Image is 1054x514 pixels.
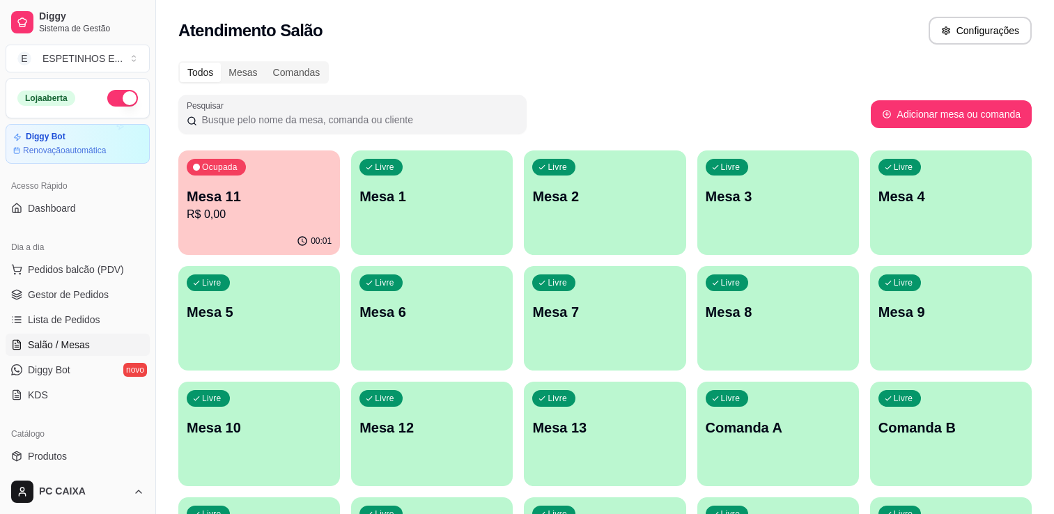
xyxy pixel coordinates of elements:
[359,418,504,437] p: Mesa 12
[42,52,123,65] div: ESPETINHOS E ...
[28,363,70,377] span: Diggy Bot
[178,20,323,42] h2: Atendimento Salão
[524,382,685,486] button: LivreMesa 13
[178,266,340,371] button: LivreMesa 5
[187,302,332,322] p: Mesa 5
[351,382,513,486] button: LivreMesa 12
[6,309,150,331] a: Lista de Pedidos
[107,90,138,107] button: Alterar Status
[6,45,150,72] button: Select a team
[871,100,1032,128] button: Adicionar mesa ou comanda
[870,266,1032,371] button: LivreMesa 9
[202,162,238,173] p: Ocupada
[178,150,340,255] button: OcupadaMesa 11R$ 0,0000:01
[351,266,513,371] button: LivreMesa 6
[311,235,332,247] p: 00:01
[187,100,228,111] label: Pesquisar
[28,313,100,327] span: Lista de Pedidos
[359,187,504,206] p: Mesa 1
[359,302,504,322] p: Mesa 6
[894,277,913,288] p: Livre
[39,485,127,498] span: PC CAIXA
[6,423,150,445] div: Catálogo
[524,266,685,371] button: LivreMesa 7
[39,23,144,34] span: Sistema de Gestão
[17,91,75,106] div: Loja aberta
[929,17,1032,45] button: Configurações
[706,187,851,206] p: Mesa 3
[6,445,150,467] a: Produtos
[375,393,394,404] p: Livre
[6,175,150,197] div: Acesso Rápido
[6,283,150,306] a: Gestor de Pedidos
[180,63,221,82] div: Todos
[28,338,90,352] span: Salão / Mesas
[28,388,48,402] span: KDS
[6,124,150,164] a: Diggy BotRenovaçãoautomática
[532,302,677,322] p: Mesa 7
[894,393,913,404] p: Livre
[870,150,1032,255] button: LivreMesa 4
[878,418,1023,437] p: Comanda B
[187,206,332,223] p: R$ 0,00
[6,258,150,281] button: Pedidos balcão (PDV)
[532,187,677,206] p: Mesa 2
[28,201,76,215] span: Dashboard
[532,418,677,437] p: Mesa 13
[375,277,394,288] p: Livre
[6,384,150,406] a: KDS
[697,266,859,371] button: LivreMesa 8
[721,277,741,288] p: Livre
[187,418,332,437] p: Mesa 10
[548,277,567,288] p: Livre
[721,393,741,404] p: Livre
[706,302,851,322] p: Mesa 8
[6,236,150,258] div: Dia a dia
[6,359,150,381] a: Diggy Botnovo
[197,113,518,127] input: Pesquisar
[265,63,328,82] div: Comandas
[187,187,332,206] p: Mesa 11
[870,382,1032,486] button: LivreComanda B
[548,393,567,404] p: Livre
[28,263,124,277] span: Pedidos balcão (PDV)
[221,63,265,82] div: Mesas
[351,150,513,255] button: LivreMesa 1
[26,132,65,142] article: Diggy Bot
[894,162,913,173] p: Livre
[697,150,859,255] button: LivreMesa 3
[202,277,222,288] p: Livre
[17,52,31,65] span: E
[23,145,106,156] article: Renovação automática
[706,418,851,437] p: Comanda A
[28,449,67,463] span: Produtos
[878,302,1023,322] p: Mesa 9
[375,162,394,173] p: Livre
[6,475,150,508] button: PC CAIXA
[721,162,741,173] p: Livre
[178,382,340,486] button: LivreMesa 10
[39,10,144,23] span: Diggy
[6,197,150,219] a: Dashboard
[202,393,222,404] p: Livre
[697,382,859,486] button: LivreComanda A
[6,334,150,356] a: Salão / Mesas
[6,6,150,39] a: DiggySistema de Gestão
[548,162,567,173] p: Livre
[28,288,109,302] span: Gestor de Pedidos
[878,187,1023,206] p: Mesa 4
[524,150,685,255] button: LivreMesa 2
